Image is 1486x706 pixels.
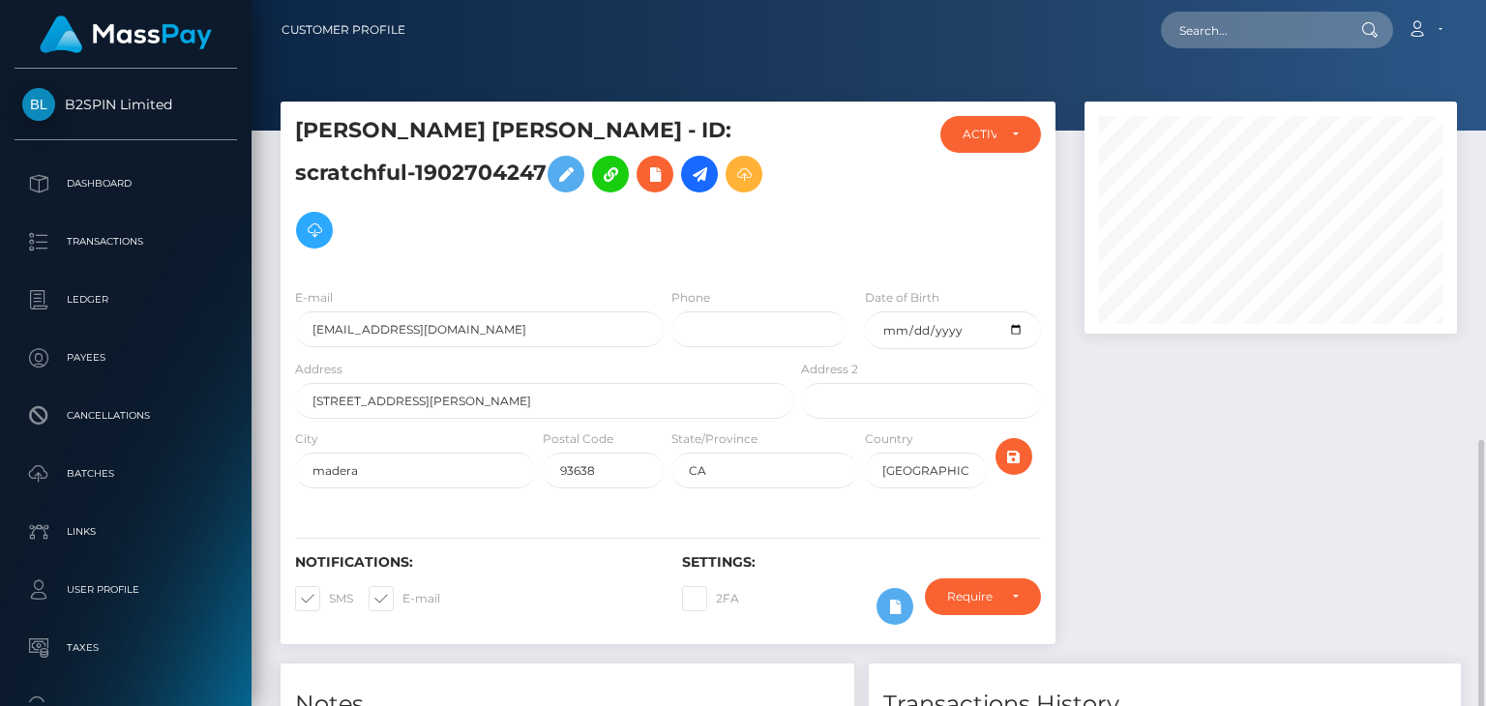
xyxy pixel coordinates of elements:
a: Customer Profile [282,10,405,50]
a: Dashboard [15,160,237,208]
h5: [PERSON_NAME] [PERSON_NAME] - ID: scratchful-1902704247 [295,116,783,258]
p: Ledger [22,285,229,314]
label: Phone [671,289,710,307]
img: MassPay Logo [40,15,212,53]
label: State/Province [671,430,758,448]
p: User Profile [22,575,229,604]
a: Cancellations [15,392,237,440]
p: Cancellations [22,401,229,430]
img: B2SPIN Limited [22,88,55,121]
a: Initiate Payout [681,156,718,192]
button: ACTIVE [940,116,1040,153]
p: Batches [22,459,229,488]
a: Transactions [15,218,237,266]
p: Payees [22,343,229,372]
label: SMS [295,586,353,611]
label: Address 2 [801,361,858,378]
a: Taxes [15,624,237,672]
label: Date of Birth [865,289,939,307]
a: Ledger [15,276,237,324]
a: Links [15,508,237,556]
label: Address [295,361,342,378]
div: Require ID/Selfie Verification [947,589,996,604]
label: Country [865,430,913,448]
label: E-mail [369,586,440,611]
p: Links [22,517,229,546]
label: E-mail [295,289,333,307]
a: Batches [15,450,237,498]
p: Transactions [22,227,229,256]
h6: Settings: [682,554,1040,571]
div: ACTIVE [963,127,996,142]
a: User Profile [15,566,237,614]
button: Require ID/Selfie Verification [925,578,1041,615]
p: Taxes [22,633,229,662]
span: B2SPIN Limited [15,96,237,113]
a: Payees [15,334,237,382]
p: Dashboard [22,169,229,198]
label: 2FA [682,586,739,611]
h6: Notifications: [295,554,653,571]
label: Postal Code [543,430,613,448]
label: City [295,430,318,448]
input: Search... [1161,12,1343,48]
